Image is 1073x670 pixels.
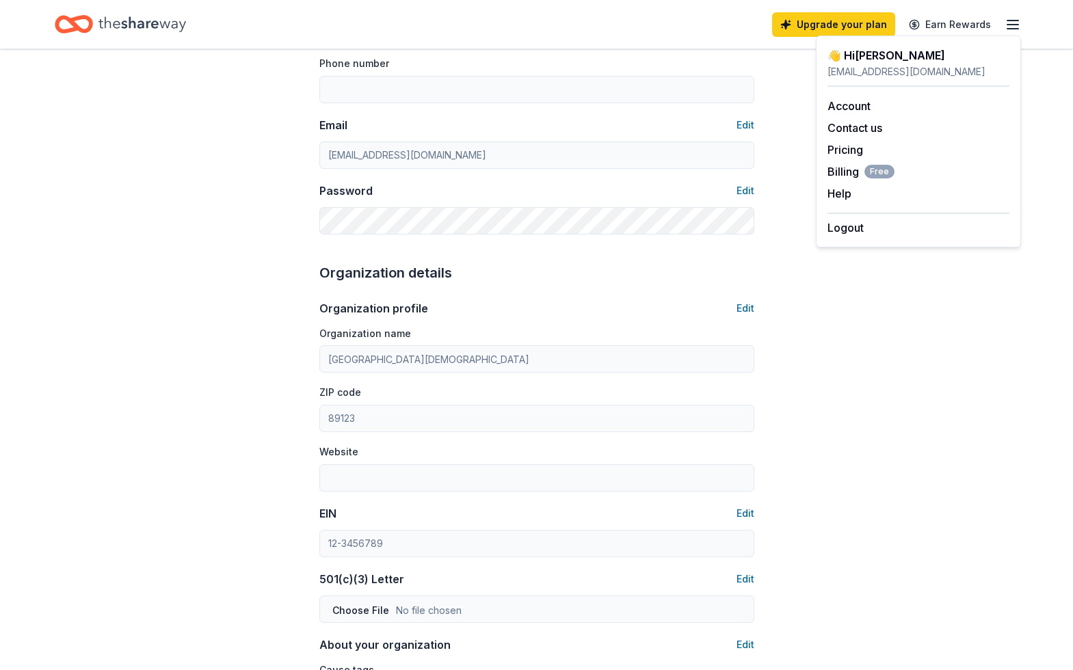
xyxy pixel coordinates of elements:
button: Edit [737,505,754,522]
button: BillingFree [827,163,895,180]
label: Website [319,445,358,459]
div: 501(c)(3) Letter [319,571,404,587]
label: Phone number [319,57,389,70]
input: 12-3456789 [319,530,754,557]
div: Organization profile [319,300,428,317]
button: Edit [737,183,754,199]
button: Edit [737,636,754,653]
div: Email [319,117,347,133]
div: 👋 Hi [PERSON_NAME] [827,47,1009,64]
button: Contact us [827,120,882,136]
a: Upgrade your plan [772,12,895,37]
div: EIN [319,505,336,522]
label: ZIP code [319,386,361,399]
span: Billing [827,163,895,180]
div: About your organization [319,636,451,653]
button: Help [827,185,851,202]
a: Account [827,99,871,113]
input: 12345 (U.S. only) [319,405,754,432]
div: Organization details [319,262,754,284]
a: Home [55,8,186,40]
a: Pricing [827,143,863,157]
button: Logout [827,219,864,236]
div: [EMAIL_ADDRESS][DOMAIN_NAME] [827,64,1009,80]
button: Edit [737,300,754,317]
a: Earn Rewards [901,12,999,37]
span: Free [864,165,895,178]
label: Organization name [319,327,411,340]
button: Edit [737,117,754,133]
div: Password [319,183,373,199]
button: Edit [737,571,754,587]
